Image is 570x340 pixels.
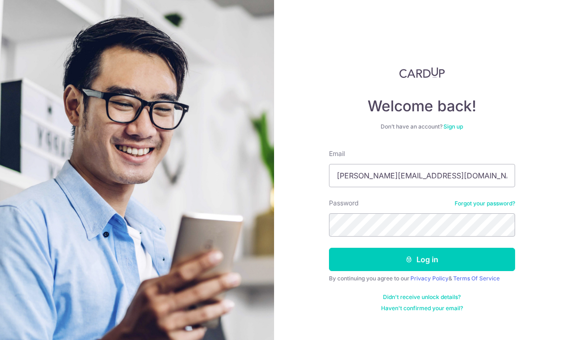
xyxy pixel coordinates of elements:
[329,149,345,158] label: Email
[383,293,461,301] a: Didn't receive unlock details?
[329,123,515,130] div: Don’t have an account?
[329,164,515,187] input: Enter your Email
[455,200,515,207] a: Forgot your password?
[443,123,463,130] a: Sign up
[399,67,445,78] img: CardUp Logo
[329,97,515,116] h4: Welcome back!
[329,275,515,282] div: By continuing you agree to our &
[329,248,515,271] button: Log in
[381,305,463,312] a: Haven't confirmed your email?
[329,198,359,208] label: Password
[410,275,449,282] a: Privacy Policy
[453,275,500,282] a: Terms Of Service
